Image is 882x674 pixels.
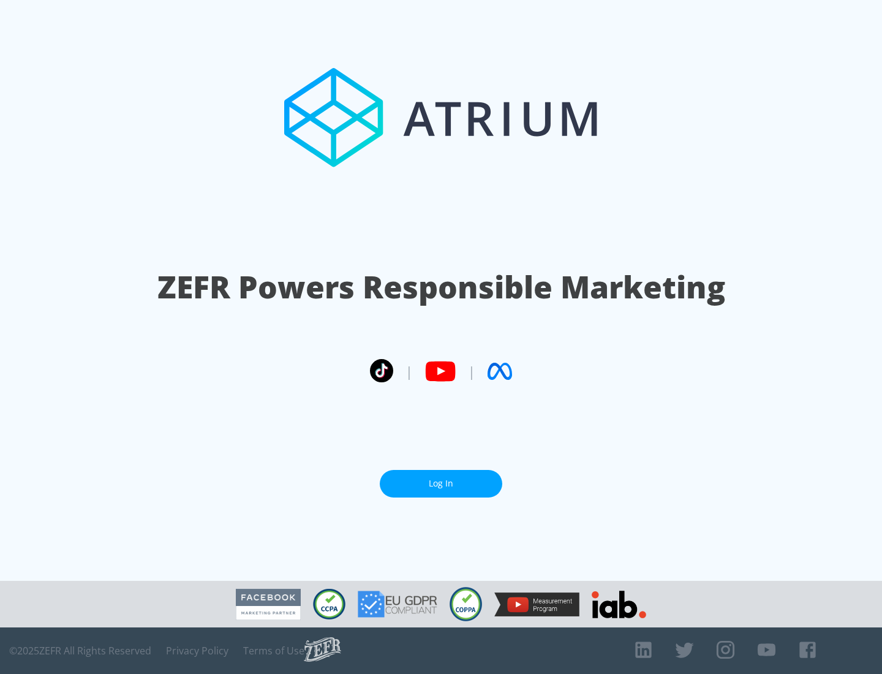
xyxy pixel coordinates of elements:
img: GDPR Compliant [358,591,437,618]
img: CCPA Compliant [313,589,345,619]
a: Log In [380,470,502,498]
img: IAB [592,591,646,618]
h1: ZEFR Powers Responsible Marketing [157,266,725,308]
span: | [405,362,413,381]
img: YouTube Measurement Program [494,593,579,616]
a: Privacy Policy [166,645,228,657]
img: Facebook Marketing Partner [236,589,301,620]
img: COPPA Compliant [450,587,482,621]
span: | [468,362,475,381]
span: © 2025 ZEFR All Rights Reserved [9,645,151,657]
a: Terms of Use [243,645,304,657]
